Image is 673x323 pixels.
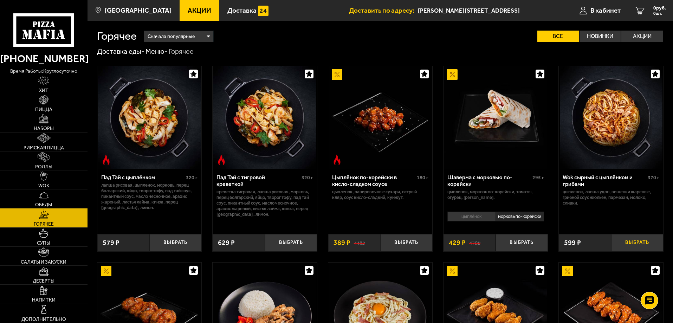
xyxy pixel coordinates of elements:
[447,212,496,221] li: цыплёнок
[21,260,66,265] span: Салаты и закуски
[562,266,573,276] img: Акционный
[532,175,544,181] span: 295 г
[105,7,172,14] span: [GEOGRAPHIC_DATA]
[447,266,458,276] img: Акционный
[418,4,552,17] input: Ваш адрес доставки
[33,279,54,284] span: Десерты
[329,66,432,169] img: Цыплёнок по-корейски в кисло-сладком соусе
[332,155,342,165] img: Острое блюдо
[302,175,313,181] span: 320 г
[186,175,198,181] span: 320 г
[97,47,144,56] a: Доставка еды-
[417,175,428,181] span: 180 г
[611,234,663,251] button: Выбрать
[496,212,544,221] li: морковь по-корейски
[213,66,317,169] a: Острое блюдоПад Тай с тигровой креветкой
[332,69,342,80] img: Акционный
[537,31,579,42] label: Все
[101,266,111,276] img: Акционный
[380,234,432,251] button: Выбрать
[265,234,317,251] button: Выбрать
[24,146,64,150] span: Римская пицца
[216,155,227,165] img: Острое блюдо
[188,7,211,14] span: Акции
[35,202,52,207] span: Обеды
[97,31,137,42] h1: Горячее
[101,155,111,165] img: Острое блюдо
[354,239,365,246] s: 448 ₽
[444,209,548,229] div: 0
[447,189,544,200] p: цыпленок, морковь по-корейски, томаты, огурец, [PERSON_NAME].
[258,6,268,16] img: 15daf4d41897b9f0e9f617042186c801.svg
[213,66,316,169] img: Пад Тай с тигровой креветкой
[227,7,257,14] span: Доставка
[169,47,194,56] div: Горячее
[621,31,663,42] label: Акции
[145,47,168,56] a: Меню-
[334,239,350,246] span: 389 ₽
[149,234,201,251] button: Выбрать
[38,183,49,188] span: WOK
[447,69,458,80] img: Акционный
[653,11,666,15] span: 0 шт.
[447,174,531,187] div: Шаверма с морковью по-корейски
[101,182,198,211] p: лапша рисовая, цыпленок, морковь, перец болгарский, яйцо, творог тофу, пад тай соус, пикантный со...
[34,126,54,131] span: Наборы
[35,164,52,169] span: Роллы
[418,4,552,17] span: Волковский проспект, 110, подъезд 1
[332,189,429,200] p: цыпленок, панировочные сухари, острый кляр, Соус кисло-сладкий, кунжут.
[34,222,54,227] span: Горячее
[32,298,56,303] span: Напитки
[648,175,659,181] span: 370 г
[563,174,646,187] div: Wok сырный с цыплёнком и грибами
[21,317,66,322] span: Дополнительно
[39,88,48,93] span: Хит
[216,174,300,187] div: Пад Тай с тигровой креветкой
[563,189,659,206] p: цыпленок, лапша удон, вешенки жареные, грибной соус Жюльен, пармезан, молоко, сливки.
[101,174,185,181] div: Пад Тай с цыплёнком
[559,66,663,169] a: Wok сырный с цыплёнком и грибами
[564,239,581,246] span: 599 ₽
[496,234,548,251] button: Выбрать
[590,7,621,14] span: В кабинет
[148,30,195,43] span: Сначала популярные
[218,239,235,246] span: 629 ₽
[103,239,119,246] span: 579 ₽
[37,241,50,246] span: Супы
[469,239,480,246] s: 470 ₽
[444,66,547,169] img: Шаверма с морковью по-корейски
[332,174,415,187] div: Цыплёнок по-корейски в кисло-сладком соусе
[216,189,313,217] p: креветка тигровая, лапша рисовая, морковь, перец болгарский, яйцо, творог тофу, пад тай соус, пик...
[449,239,466,246] span: 429 ₽
[35,107,52,112] span: Пицца
[653,6,666,11] span: 0 руб.
[98,66,201,169] img: Пад Тай с цыплёнком
[560,66,662,169] img: Wok сырный с цыплёнком и грибами
[97,66,202,169] a: Острое блюдоПад Тай с цыплёнком
[349,7,418,14] span: Доставить по адресу:
[580,31,621,42] label: Новинки
[328,66,433,169] a: АкционныйОстрое блюдоЦыплёнок по-корейски в кисло-сладком соусе
[444,66,548,169] a: АкционныйШаверма с морковью по-корейски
